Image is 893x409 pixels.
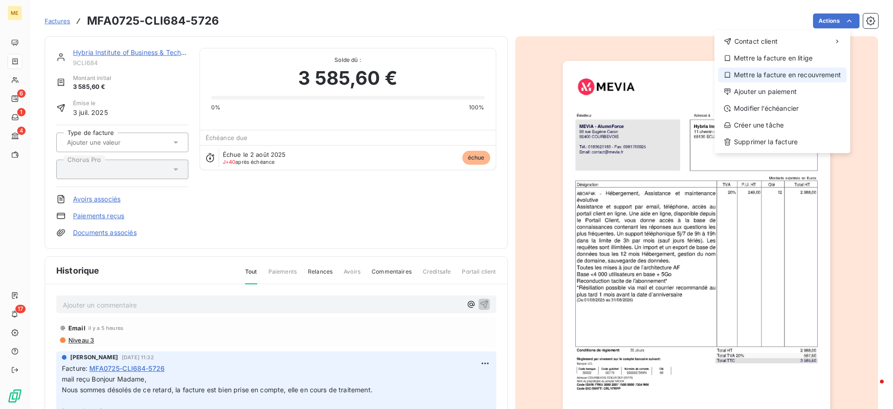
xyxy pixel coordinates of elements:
iframe: Intercom live chat [861,377,884,400]
div: Créer une tâche [718,118,846,133]
div: Modifier l’échéancier [718,101,846,116]
div: Actions [714,30,850,153]
div: Mettre la facture en recouvrement [718,67,846,82]
span: Contact client [734,37,778,46]
div: Mettre la facture en litige [718,51,846,66]
div: Supprimer la facture [718,134,846,149]
div: Ajouter un paiement [718,84,846,99]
